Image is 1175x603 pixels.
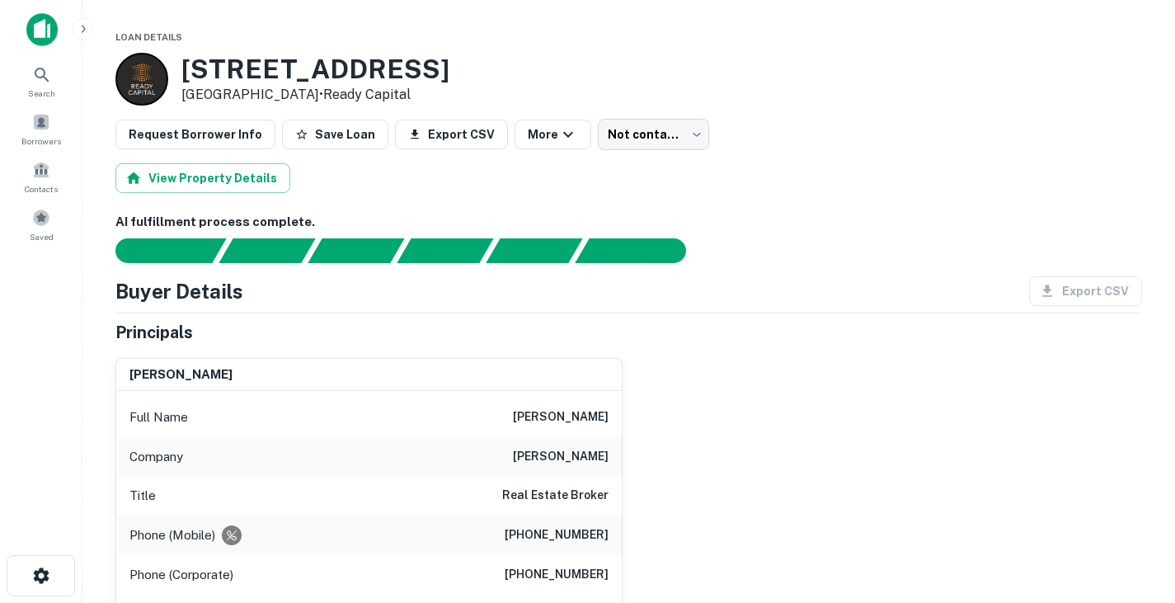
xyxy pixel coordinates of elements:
iframe: Chat Widget [1093,471,1175,550]
div: Principals found, AI now looking for contact information... [397,238,493,263]
h5: Principals [115,320,193,345]
h3: [STREET_ADDRESS] [181,54,449,85]
span: Saved [30,230,54,243]
h6: [PERSON_NAME] [513,407,609,427]
p: Full Name [129,407,188,427]
h6: AI fulfillment process complete. [115,213,1142,232]
div: Principals found, still searching for contact information. This may take time... [486,238,582,263]
h6: [PERSON_NAME] [513,447,609,467]
button: Request Borrower Info [115,120,275,149]
h4: Buyer Details [115,276,243,306]
div: Documents found, AI parsing details... [308,238,404,263]
span: Borrowers [21,134,61,148]
a: Ready Capital [323,87,411,102]
button: Export CSV [395,120,508,149]
p: Title [129,486,156,506]
a: Contacts [5,154,78,199]
button: Save Loan [282,120,388,149]
a: Saved [5,202,78,247]
h6: [PHONE_NUMBER] [505,525,609,545]
div: Your request is received and processing... [219,238,315,263]
span: Loan Details [115,32,182,42]
p: Company [129,447,183,467]
p: Phone (Corporate) [129,565,233,585]
span: Search [28,87,55,100]
div: Requests to not be contacted at this number [222,525,242,545]
p: [GEOGRAPHIC_DATA] • [181,85,449,105]
div: AI fulfillment process complete. [576,238,706,263]
a: Borrowers [5,106,78,151]
h6: Real Estate Broker [502,486,609,506]
h6: [PERSON_NAME] [129,365,233,384]
a: Search [5,59,78,103]
button: More [515,120,591,149]
span: Contacts [25,182,58,196]
h6: [PHONE_NUMBER] [505,565,609,585]
div: Not contacted [598,119,709,150]
div: Sending borrower request to AI... [96,238,219,263]
button: View Property Details [115,163,290,193]
p: Phone (Mobile) [129,525,215,545]
img: capitalize-icon.png [26,13,58,46]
